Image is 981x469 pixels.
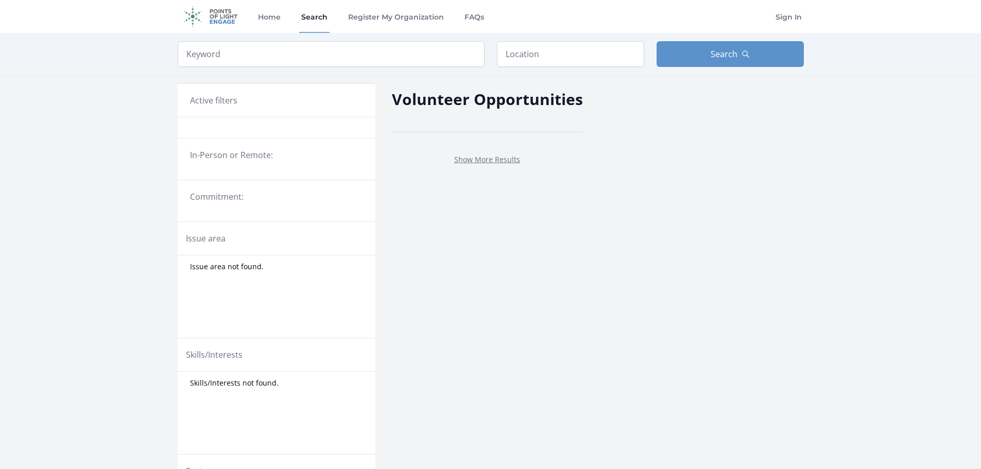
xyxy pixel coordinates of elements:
span: Skills/Interests not found. [190,378,279,388]
h2: Volunteer Opportunities [392,88,583,111]
legend: Commitment: [190,190,363,203]
input: Keyword [178,41,485,67]
a: Show More Results [454,154,520,164]
h3: Active filters [190,94,237,107]
legend: Skills/Interests [186,349,243,361]
span: Search [711,48,737,60]
span: Issue area not found. [190,262,264,272]
legend: In-Person or Remote: [190,149,363,161]
input: Location [497,41,644,67]
legend: Issue area [186,232,226,245]
button: Search [657,41,804,67]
